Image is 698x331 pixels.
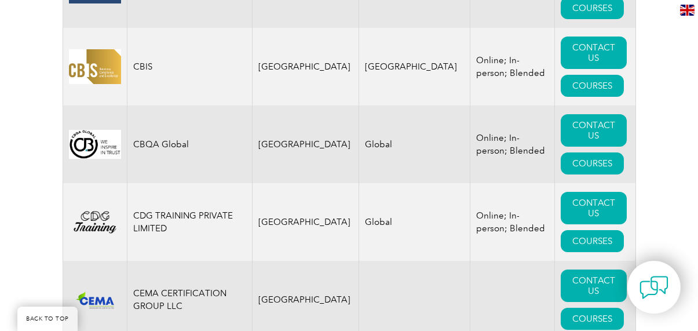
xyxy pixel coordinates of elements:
img: f4e4f87f-e3f1-ee11-904b-002248931104-logo.png [69,287,121,313]
a: COURSES [561,152,624,174]
td: [GEOGRAPHIC_DATA] [252,28,359,106]
a: COURSES [561,230,624,252]
td: Online; In-person; Blended [470,106,554,183]
a: CONTACT US [561,192,627,224]
a: CONTACT US [561,270,627,302]
a: COURSES [561,308,624,330]
td: Online; In-person; Blended [470,183,554,261]
td: [GEOGRAPHIC_DATA] [252,183,359,261]
td: Online; In-person; Blended [470,28,554,106]
img: contact-chat.png [639,273,668,302]
td: CDG TRAINING PRIVATE LIMITED [127,183,252,261]
td: [GEOGRAPHIC_DATA] [252,106,359,183]
td: Global [359,183,470,261]
td: [GEOGRAPHIC_DATA] [359,28,470,106]
td: CBQA Global [127,106,252,183]
a: CONTACT US [561,114,627,147]
a: BACK TO TOP [17,307,78,331]
img: 07dbdeaf-5408-eb11-a813-000d3ae11abd-logo.jpg [69,49,121,83]
a: COURSES [561,75,624,97]
img: 6f6ba32e-03e9-eb11-bacb-00224814b282-logo.png [69,130,121,159]
td: CBIS [127,28,252,106]
img: en [680,5,695,16]
img: 25ebede5-885b-ef11-bfe3-000d3ad139cf-logo.png [69,207,121,237]
td: Global [359,106,470,183]
a: CONTACT US [561,37,627,69]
